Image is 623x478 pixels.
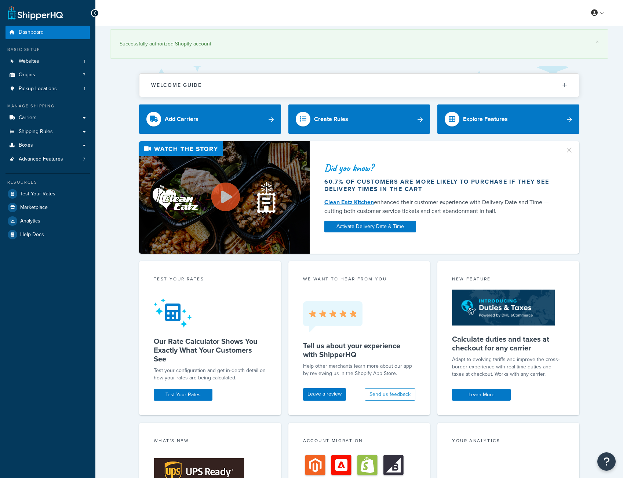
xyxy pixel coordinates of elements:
div: Add Carriers [165,114,198,124]
div: Successfully authorized Shopify account [120,39,599,49]
a: Advanced Features7 [6,152,90,166]
span: Pickup Locations [19,86,57,92]
a: Marketplace [6,201,90,214]
div: Did you know? [324,163,556,173]
h5: Tell us about your experience with ShipperHQ [303,341,416,359]
a: Websites1 [6,55,90,68]
a: Boxes [6,139,90,152]
span: Websites [19,58,39,65]
a: Explore Features [437,104,579,134]
div: Test your rates [154,276,266,284]
button: Open Resource Center [597,452,616,471]
span: 1 [84,58,85,65]
div: Create Rules [314,114,348,124]
li: Pickup Locations [6,82,90,96]
button: Send us feedback [365,388,415,401]
a: Learn More [452,389,511,401]
div: Explore Features [463,114,508,124]
a: Help Docs [6,228,90,241]
li: Origins [6,68,90,82]
div: Manage Shipping [6,103,90,109]
span: Analytics [20,218,40,224]
div: Account Migration [303,437,416,446]
span: Test Your Rates [20,191,55,197]
h2: Welcome Guide [151,82,202,88]
img: Video thumbnail [139,141,310,254]
a: Origins7 [6,68,90,82]
p: Help other merchants learn more about our app by reviewing us in the Shopify App Store. [303,363,416,377]
p: we want to hear from you [303,276,416,282]
span: Advanced Features [19,156,63,162]
span: Shipping Rules [19,129,53,135]
a: Clean Eatz Kitchen [324,198,374,206]
span: 7 [83,156,85,162]
span: Marketplace [20,205,48,211]
li: Advanced Features [6,152,90,166]
div: New Feature [452,276,565,284]
div: What's New [154,437,266,446]
a: Dashboard [6,26,90,39]
span: Dashboard [19,29,44,36]
a: × [596,39,599,45]
div: enhanced their customer experience with Delivery Date and Time — cutting both customer service ti... [324,198,556,216]
span: Help Docs [20,232,44,238]
a: Carriers [6,111,90,125]
a: Analytics [6,214,90,228]
a: Create Rules [288,104,430,134]
a: Add Carriers [139,104,281,134]
a: Test Your Rates [6,187,90,201]
a: Activate Delivery Date & Time [324,221,416,232]
div: Test your configuration and get in-depth detail on how your rates are being calculated. [154,367,266,382]
h5: Calculate duties and taxes at checkout for any carrier [452,335,565,352]
div: Basic Setup [6,47,90,53]
div: Resources [6,179,90,185]
span: Boxes [19,142,33,148]
a: Shipping Rules [6,125,90,139]
p: Adapt to evolving tariffs and improve the cross-border experience with real-time duties and taxes... [452,356,565,378]
a: Leave a review [303,388,346,401]
h5: Our Rate Calculator Shows You Exactly What Your Customers See [154,337,266,363]
div: 60.7% of customers are more likely to purchase if they see delivery times in the cart [324,178,556,193]
span: Origins [19,72,35,78]
button: Welcome Guide [139,74,579,97]
span: 1 [84,86,85,92]
div: Your Analytics [452,437,565,446]
span: Carriers [19,115,37,121]
a: Test Your Rates [154,389,212,401]
li: Websites [6,55,90,68]
span: 7 [83,72,85,78]
a: Pickup Locations1 [6,82,90,96]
